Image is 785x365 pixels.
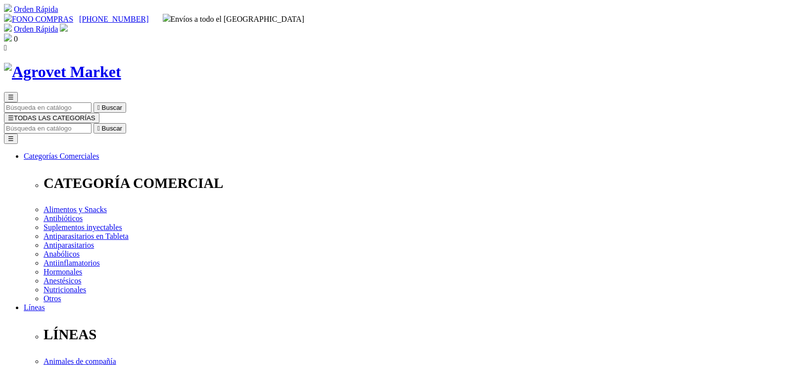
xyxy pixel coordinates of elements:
a: Alimentos y Snacks [44,205,107,214]
span: Envíos a todo el [GEOGRAPHIC_DATA] [163,15,305,23]
button:  Buscar [93,123,126,134]
p: LÍNEAS [44,326,781,343]
a: Antiparasitarios [44,241,94,249]
p: CATEGORÍA COMERCIAL [44,175,781,191]
span: ☰ [8,93,14,101]
img: shopping-bag.svg [4,34,12,42]
input: Buscar [4,102,92,113]
span: 0 [14,35,18,43]
button:  Buscar [93,102,126,113]
input: Buscar [4,123,92,134]
a: Anabólicos [44,250,80,258]
button: ☰TODAS LAS CATEGORÍAS [4,113,99,123]
a: [PHONE_NUMBER] [79,15,148,23]
a: Orden Rápida [14,25,58,33]
i:  [97,125,100,132]
span: Buscar [102,104,122,111]
a: Antiparasitarios en Tableta [44,232,129,240]
span: Buscar [102,125,122,132]
img: shopping-cart.svg [4,4,12,12]
i:  [4,44,7,52]
img: shopping-cart.svg [4,24,12,32]
a: Acceda a su cuenta de cliente [60,25,68,33]
a: Antibióticos [44,214,83,223]
img: Agrovet Market [4,63,121,81]
img: delivery-truck.svg [163,14,171,22]
span: ☰ [8,114,14,122]
i:  [97,104,100,111]
a: FONO COMPRAS [4,15,73,23]
button: ☰ [4,134,18,144]
a: Orden Rápida [14,5,58,13]
iframe: Brevo live chat [5,258,171,360]
a: Categorías Comerciales [24,152,99,160]
button: ☰ [4,92,18,102]
img: user.svg [60,24,68,32]
a: Suplementos inyectables [44,223,122,231]
img: phone.svg [4,14,12,22]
